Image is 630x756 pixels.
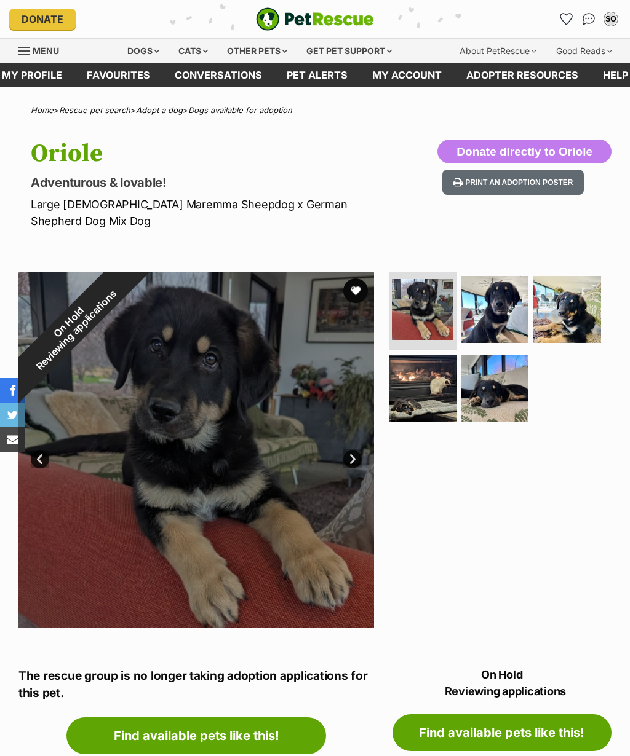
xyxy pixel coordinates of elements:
ul: Account quick links [557,9,621,29]
a: PetRescue [256,7,374,31]
a: Favourites [557,9,576,29]
div: Dogs [119,39,168,63]
span: Reviewing applications [396,683,612,699]
a: Rescue pet search [59,105,130,115]
a: Adopt a dog [136,105,183,115]
button: favourite [343,278,368,303]
a: Find available pets like this! [66,717,326,754]
a: My account [360,63,454,87]
div: Other pets [218,39,296,63]
button: Print an adoption poster [442,170,584,195]
img: Photo of Oriole [461,276,529,344]
img: Photo of Oriole [461,355,529,422]
a: Menu [18,39,68,61]
a: Donate [9,9,76,30]
a: Conversations [579,9,599,29]
p: On Hold [393,666,612,699]
div: Good Reads [548,39,621,63]
p: Large [DEMOGRAPHIC_DATA] Maremma Sheepdog x German Shepherd Dog Mix Dog [31,196,386,229]
a: Pet alerts [274,63,360,87]
div: About PetRescue [451,39,545,63]
img: Photo of Oriole [533,276,601,344]
img: Photo of Oriole [389,355,457,422]
a: Adopter resources [454,63,591,87]
h1: Oriole [31,140,386,168]
div: Get pet support [298,39,401,63]
a: Dogs available for adoption [188,105,292,115]
p: Adventurous & lovable! [31,174,386,191]
a: Find available pets like this! [393,714,612,751]
button: Donate directly to Oriole [437,140,612,164]
img: Photo of Oriole [392,279,453,341]
a: Home [31,105,54,115]
span: Reviewing applications [34,288,119,372]
div: Cats [170,39,217,63]
button: My account [601,9,621,29]
span: Menu [33,45,59,56]
a: conversations [162,63,274,87]
a: Next [343,450,362,468]
img: chat-41dd97257d64d25036548639549fe6c8038ab92f7586957e7f3b1b290dea8141.svg [583,13,596,25]
a: Prev [31,450,49,468]
img: logo-e224e6f780fb5917bec1dbf3a21bbac754714ae5b6737aabdf751b685950b380.svg [256,7,374,31]
a: Favourites [74,63,162,87]
p: The rescue group is no longer taking adoption applications for this pet. [18,667,374,703]
div: SO [605,13,617,25]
